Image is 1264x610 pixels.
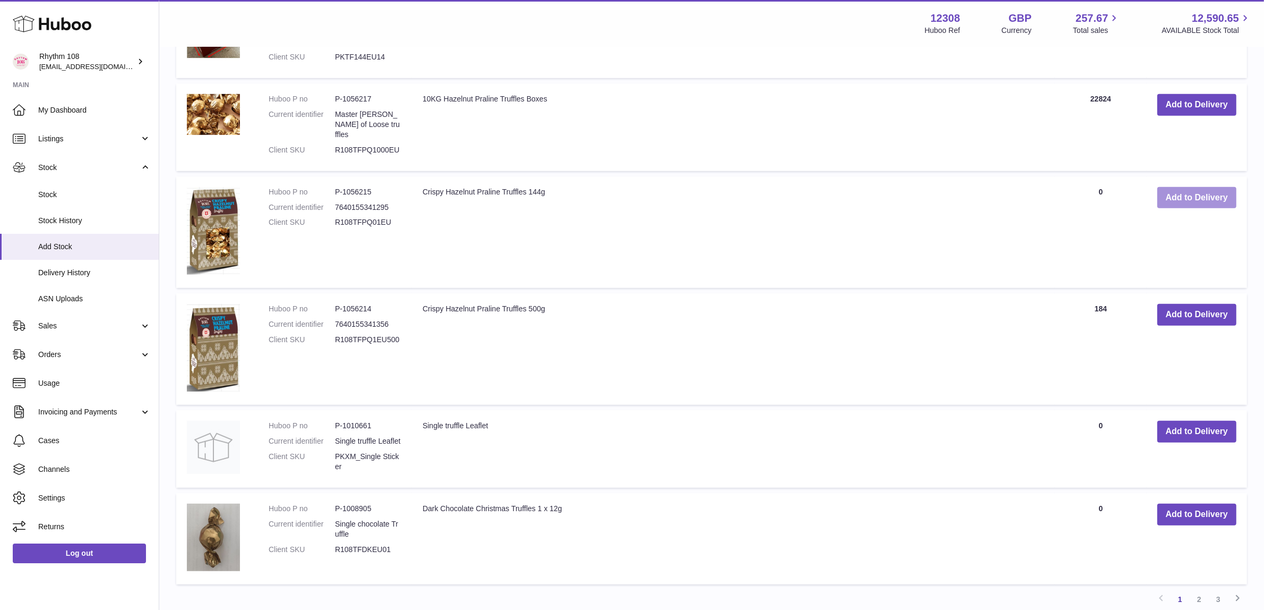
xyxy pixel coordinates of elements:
img: Single truffle Leaflet [187,421,240,474]
span: Orders [38,350,140,360]
dd: R108TFPQ01EU [335,217,401,227]
dt: Client SKU [269,217,335,227]
button: Add to Delivery [1157,421,1236,443]
dt: Current identifier [269,319,335,329]
span: Add Stock [38,242,151,252]
dd: Single chocolate Truffle [335,519,401,539]
dt: Client SKU [269,335,335,345]
td: Single truffle Leaflet [412,410,1055,488]
dd: 7640155341356 [335,319,401,329]
dt: Huboo P no [269,504,335,514]
span: ASN Uploads [38,294,151,304]
a: 3 [1209,590,1228,609]
span: Invoicing and Payments [38,407,140,417]
td: 0 [1055,176,1146,289]
dd: R108TFDKEU01 [335,545,401,555]
dt: Client SKU [269,145,335,155]
td: Dark Chocolate Christmas Truffles 1 x 12g [412,493,1055,584]
dt: Huboo P no [269,421,335,431]
span: 12,590.65 [1192,11,1239,26]
button: Add to Delivery [1157,94,1236,116]
td: 10KG Hazelnut Praline Truffles Boxes [412,83,1055,171]
span: Usage [38,378,151,388]
span: Delivery History [38,268,151,278]
dd: PKTF144EU14 [335,52,401,62]
img: Dark Chocolate Christmas Truffles 1 x 12g [187,504,240,571]
div: Huboo Ref [925,26,960,36]
div: Rhythm 108 [39,52,135,72]
dt: Client SKU [269,545,335,555]
dd: R108TFPQ1EU500 [335,335,401,345]
dt: Client SKU [269,452,335,472]
img: 10KG Hazelnut Praline Truffles Boxes [187,94,240,135]
span: Stock History [38,216,151,226]
td: 0 [1055,410,1146,488]
dt: Current identifier [269,202,335,213]
span: Stock [38,163,140,173]
dt: Huboo P no [269,304,335,314]
img: Crispy Hazelnut Praline Truffles 144g [187,187,240,275]
td: 0 [1055,493,1146,584]
dt: Client SKU [269,52,335,62]
a: 2 [1190,590,1209,609]
span: Total sales [1073,26,1120,36]
dd: 7640155341295 [335,202,401,213]
a: Log out [13,544,146,563]
td: Crispy Hazelnut Praline Truffles 500g [412,293,1055,405]
td: Crispy Hazelnut Praline Truffles 144g [412,176,1055,289]
dd: P-1056215 [335,187,401,197]
a: 12,590.65 AVAILABLE Stock Total [1162,11,1251,36]
button: Add to Delivery [1157,304,1236,326]
button: Add to Delivery [1157,187,1236,209]
dd: PKXM_Single Sticker [335,452,401,472]
span: Sales [38,321,140,331]
dd: Single truffle Leaflet [335,436,401,446]
span: Listings [38,134,140,144]
dd: P-1056214 [335,304,401,314]
dd: Master [PERSON_NAME] of Loose truffles [335,109,401,140]
dd: R108TFPQ1000EU [335,145,401,155]
dd: P-1008905 [335,504,401,514]
dt: Current identifier [269,519,335,539]
dt: Current identifier [269,436,335,446]
td: 22824 [1055,83,1146,171]
a: 257.67 Total sales [1073,11,1120,36]
a: 1 [1171,590,1190,609]
img: orders@rhythm108.com [13,54,29,70]
span: My Dashboard [38,105,151,115]
span: [EMAIL_ADDRESS][DOMAIN_NAME] [39,62,156,71]
strong: GBP [1009,11,1031,26]
dt: Huboo P no [269,94,335,104]
button: Add to Delivery [1157,504,1236,526]
img: Crispy Hazelnut Praline Truffles 500g [187,304,240,392]
span: Channels [38,464,151,475]
span: 257.67 [1076,11,1108,26]
strong: 12308 [931,11,960,26]
dt: Current identifier [269,109,335,140]
span: Returns [38,522,151,532]
span: AVAILABLE Stock Total [1162,26,1251,36]
span: Stock [38,190,151,200]
dt: Huboo P no [269,187,335,197]
div: Currency [1002,26,1032,36]
td: 184 [1055,293,1146,405]
span: Cases [38,436,151,446]
dd: P-1010661 [335,421,401,431]
dd: P-1056217 [335,94,401,104]
span: Settings [38,493,151,503]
